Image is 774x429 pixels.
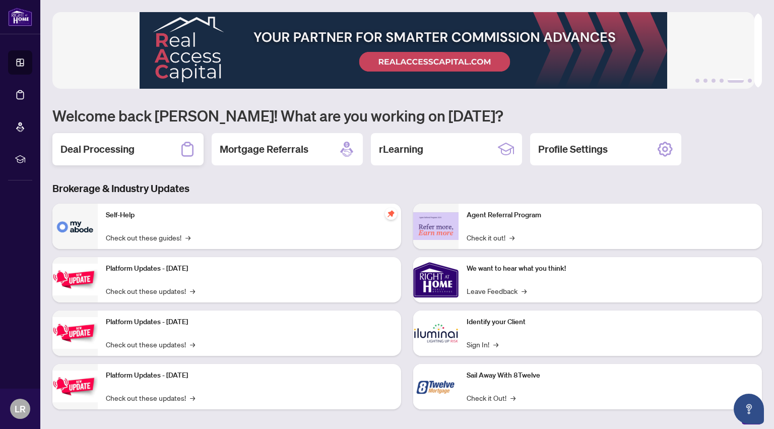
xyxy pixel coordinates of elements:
img: Platform Updates - July 21, 2025 [52,264,98,295]
h2: Profile Settings [538,142,608,156]
button: 4 [720,79,724,83]
a: Check out these updates!→ [106,392,195,403]
h2: Mortgage Referrals [220,142,308,156]
span: → [185,232,190,243]
p: Sail Away With 8Twelve [467,370,754,381]
button: Open asap [734,394,764,424]
p: Platform Updates - [DATE] [106,370,393,381]
p: Platform Updates - [DATE] [106,317,393,328]
button: 3 [712,79,716,83]
span: → [509,232,514,243]
button: 2 [703,79,707,83]
h3: Brokerage & Industry Updates [52,181,762,196]
p: Identify your Client [467,317,754,328]
img: We want to hear what you think! [413,257,459,302]
img: Self-Help [52,204,98,249]
a: Check out these updates!→ [106,339,195,350]
a: Sign In!→ [467,339,498,350]
span: LR [15,402,26,416]
span: → [190,285,195,296]
img: Sail Away With 8Twelve [413,364,459,409]
span: pushpin [385,208,397,220]
span: → [522,285,527,296]
img: logo [8,8,32,26]
p: Self-Help [106,210,393,221]
p: We want to hear what you think! [467,263,754,274]
h2: rLearning [379,142,423,156]
button: 6 [748,79,752,83]
h2: Deal Processing [60,142,135,156]
a: Check out these guides!→ [106,232,190,243]
h1: Welcome back [PERSON_NAME]! What are you working on [DATE]? [52,106,762,125]
a: Check it out!→ [467,232,514,243]
button: 5 [728,79,744,83]
img: Slide 4 [52,12,754,89]
span: → [190,392,195,403]
button: 1 [695,79,699,83]
span: → [510,392,515,403]
a: Check out these updates!→ [106,285,195,296]
img: Agent Referral Program [413,212,459,240]
p: Agent Referral Program [467,210,754,221]
span: → [493,339,498,350]
span: → [190,339,195,350]
img: Platform Updates - June 23, 2025 [52,371,98,402]
a: Check it Out!→ [467,392,515,403]
a: Leave Feedback→ [467,285,527,296]
p: Platform Updates - [DATE] [106,263,393,274]
img: Platform Updates - July 8, 2025 [52,317,98,349]
img: Identify your Client [413,311,459,356]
